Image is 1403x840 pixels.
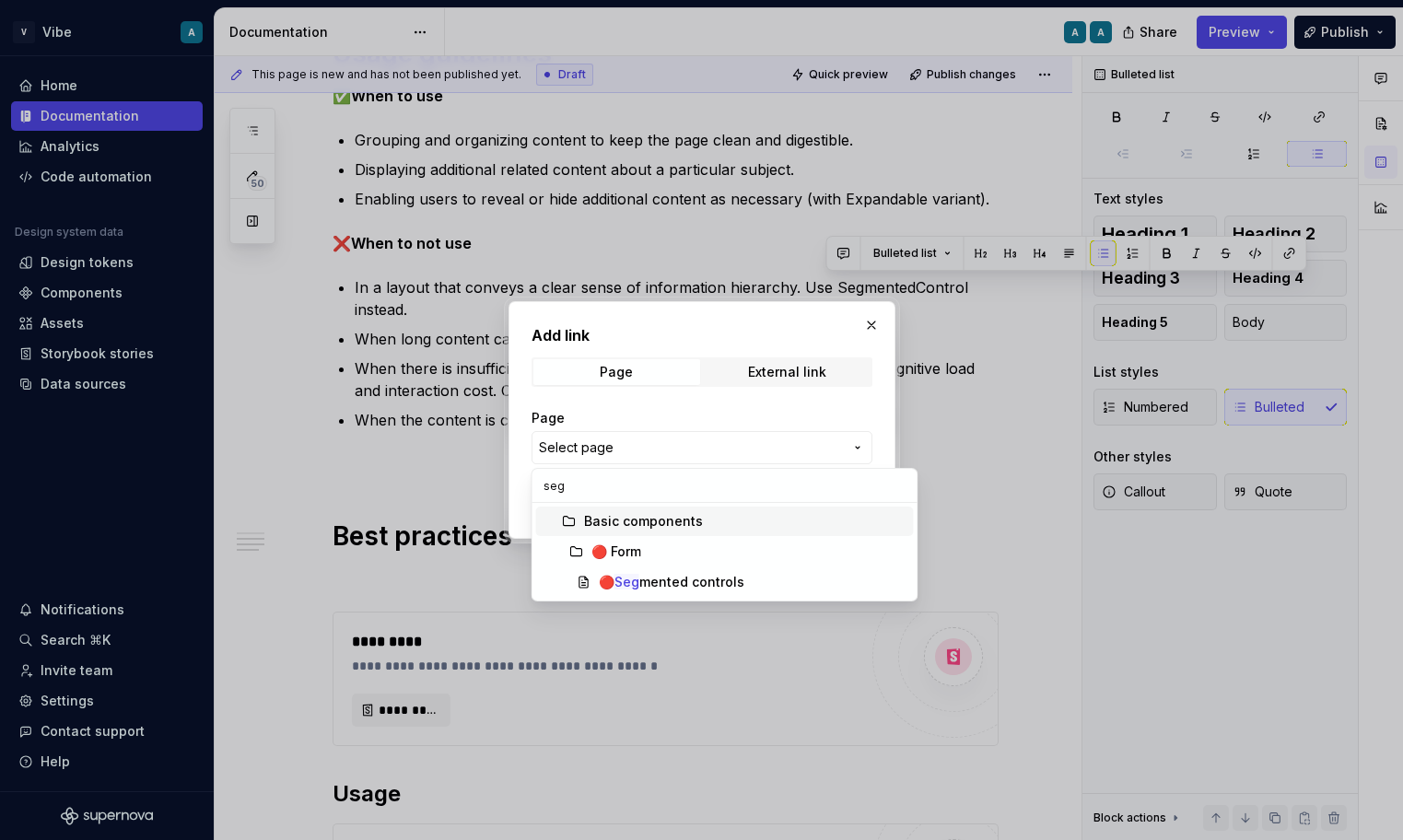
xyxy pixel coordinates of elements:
input: Search in pages... [532,469,918,502]
div: Search in pages... [532,503,918,601]
div: 🔴 mented controls [599,573,744,591]
mark: Seg [614,574,639,589]
div: 🔴 Form [591,542,641,561]
div: Basic components [584,512,703,531]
